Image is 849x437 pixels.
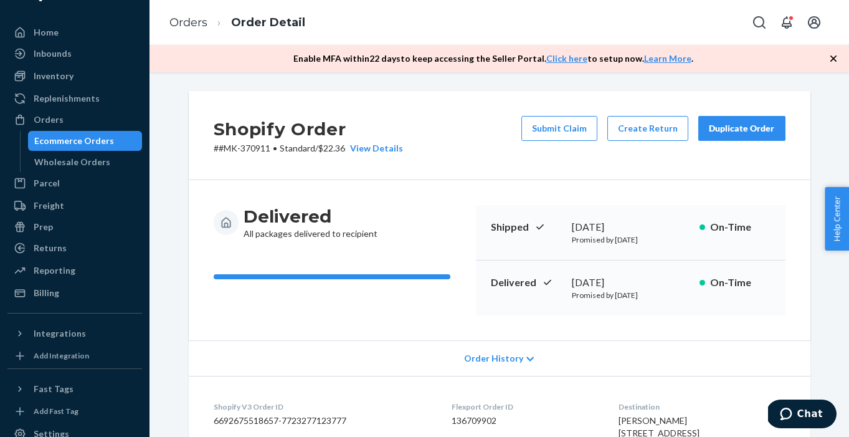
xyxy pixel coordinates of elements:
button: Open Search Box [747,10,772,35]
a: Order Detail [231,16,305,29]
button: Integrations [7,324,142,343]
p: On-Time [710,220,771,234]
a: Billing [7,283,142,303]
a: Reporting [7,261,142,281]
div: All packages delivered to recipient [244,205,377,240]
a: Add Fast Tag [7,404,142,419]
div: Prep [34,221,53,233]
p: Enable MFA within 22 days to keep accessing the Seller Portal. to setup now. . [293,52,693,65]
a: Replenishments [7,89,142,108]
button: View Details [345,142,403,155]
p: # #MK-370911 / $22.36 [214,142,403,155]
button: Duplicate Order [698,116,785,141]
a: Wholesale Orders [28,152,143,172]
div: Home [34,26,59,39]
div: [DATE] [572,276,690,290]
div: Add Integration [34,350,89,361]
span: Order History [464,352,523,365]
h3: Delivered [244,205,377,228]
a: Orders [7,110,142,130]
div: Ecommerce Orders [34,135,114,147]
span: • [273,143,277,153]
iframe: Opens a widget where you can chat to one of our agents [768,400,837,431]
div: Wholesale Orders [34,156,110,168]
a: Returns [7,238,142,258]
p: Delivered [491,276,562,290]
h2: Shopify Order [214,116,403,142]
a: Inbounds [7,44,142,64]
div: Replenishments [34,92,100,105]
div: Returns [34,242,67,254]
div: Integrations [34,327,86,340]
p: Shipped [491,220,562,234]
a: Click here [546,53,587,64]
a: Freight [7,196,142,216]
a: Orders [169,16,207,29]
div: Add Fast Tag [34,406,78,416]
dd: 6692675518657-7723277123777 [214,415,432,427]
button: Open account menu [802,10,827,35]
div: Reporting [34,264,75,277]
button: Help Center [825,187,849,251]
dt: Destination [619,401,785,412]
p: Promised by [DATE] [572,234,690,245]
button: Create Return [607,116,688,141]
dt: Shopify V3 Order ID [214,401,432,412]
div: Parcel [34,177,60,190]
dd: 136709902 [452,415,599,427]
a: Ecommerce Orders [28,131,143,151]
p: On-Time [710,276,771,290]
a: Home [7,22,142,42]
a: Add Integration [7,348,142,363]
a: Parcel [7,173,142,193]
div: [DATE] [572,220,690,234]
p: Promised by [DATE] [572,290,690,300]
div: Duplicate Order [709,122,775,135]
div: Freight [34,199,64,212]
div: Inbounds [34,47,72,60]
ol: breadcrumbs [159,4,315,41]
div: Fast Tags [34,383,74,395]
button: Fast Tags [7,379,142,399]
button: Submit Claim [521,116,597,141]
a: Learn More [644,53,691,64]
a: Inventory [7,66,142,86]
div: Inventory [34,70,74,82]
div: Orders [34,113,64,126]
a: Prep [7,217,142,237]
dt: Flexport Order ID [452,401,599,412]
span: Standard [280,143,315,153]
div: Billing [34,287,59,299]
button: Open notifications [774,10,799,35]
